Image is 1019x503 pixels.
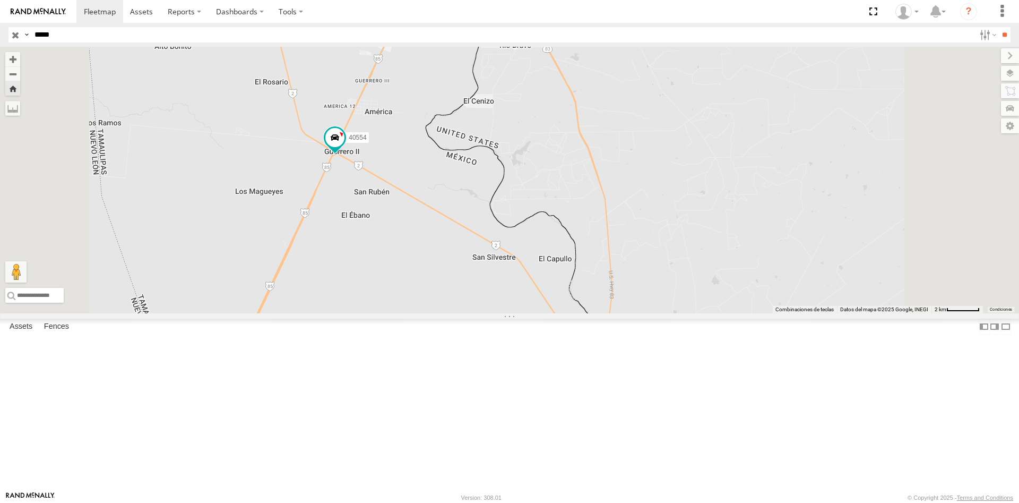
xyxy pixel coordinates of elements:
[1001,118,1019,133] label: Map Settings
[22,27,31,42] label: Search Query
[975,27,998,42] label: Search Filter Options
[39,319,74,334] label: Fences
[5,101,20,116] label: Measure
[4,319,38,334] label: Assets
[931,306,983,313] button: Escala del mapa: 2 km por 59 píxeles
[775,306,834,313] button: Combinaciones de teclas
[6,492,55,503] a: Visit our Website
[989,319,1000,334] label: Dock Summary Table to the Right
[990,308,1012,312] a: Condiciones (se abre en una nueva pestaña)
[892,4,922,20] div: Juan Lopez
[935,306,946,312] span: 2 km
[11,8,66,15] img: rand-logo.svg
[5,261,27,283] button: Arrastra el hombrecito naranja al mapa para abrir Street View
[5,66,20,81] button: Zoom out
[349,134,366,142] span: 40554
[960,3,977,20] i: ?
[1000,319,1011,334] label: Hide Summary Table
[840,306,928,312] span: Datos del mapa ©2025 Google, INEGI
[908,495,1013,501] div: © Copyright 2025 -
[461,495,502,501] div: Version: 308.01
[957,495,1013,501] a: Terms and Conditions
[979,319,989,334] label: Dock Summary Table to the Left
[5,52,20,66] button: Zoom in
[5,81,20,96] button: Zoom Home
